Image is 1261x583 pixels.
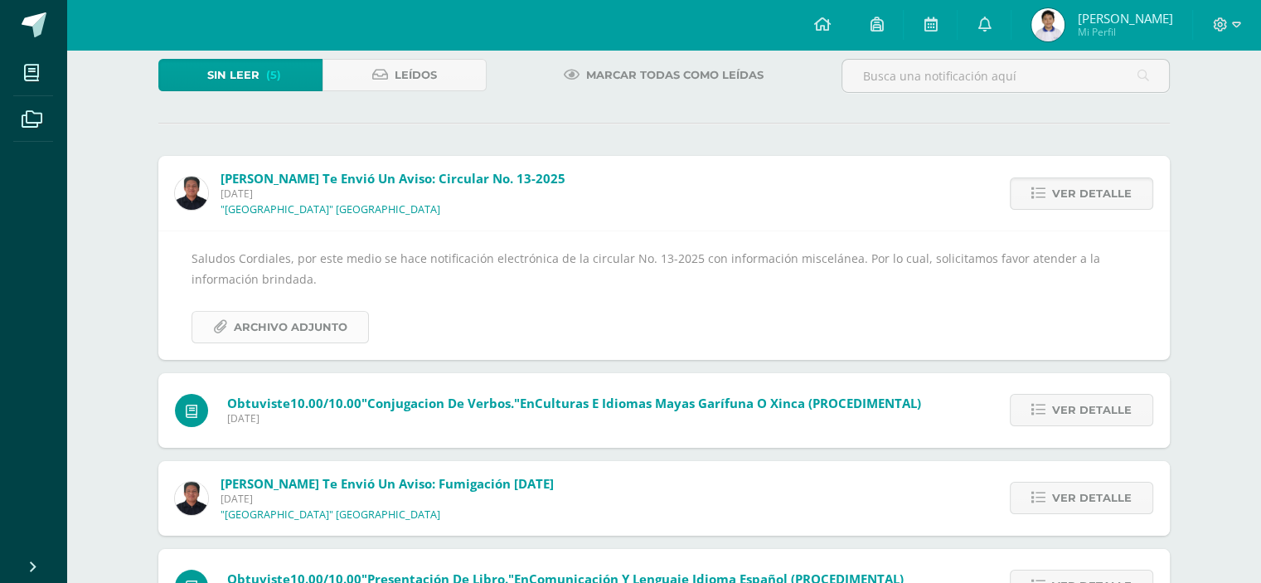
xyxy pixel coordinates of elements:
span: "Conjugacion de verbos." [361,395,520,411]
span: Obtuviste en [227,395,921,411]
a: Marcar todas como leídas [543,59,784,91]
span: 10.00/10.00 [290,395,361,411]
span: Sin leer [207,60,259,90]
a: Sin leer(5) [158,59,323,91]
span: [DATE] [227,411,921,425]
img: 4e9bd0439262ddc4729a99252a11bfa3.png [1031,8,1065,41]
a: Archivo Adjunto [192,311,369,343]
span: Ver detalle [1052,395,1132,425]
span: Leídos [395,60,437,90]
span: Culturas e Idiomas Mayas Garífuna o Xinca (PROCEDIMENTAL) [535,395,921,411]
img: eff8bfa388aef6dbf44d967f8e9a2edc.png [175,177,208,210]
p: "[GEOGRAPHIC_DATA]" [GEOGRAPHIC_DATA] [221,203,440,216]
span: Ver detalle [1052,483,1132,513]
span: Ver detalle [1052,178,1132,209]
span: (5) [266,60,281,90]
a: Leídos [323,59,487,91]
span: Mi Perfil [1077,25,1172,39]
div: Saludos Cordiales, por este medio se hace notificación electrónica de la circular No. 13-2025 con... [192,248,1137,343]
span: [PERSON_NAME] [1077,10,1172,27]
span: Archivo Adjunto [234,312,347,343]
span: [PERSON_NAME] te envió un aviso: Circular No. 13-2025 [221,170,565,187]
span: Marcar todas como leídas [586,60,764,90]
span: [DATE] [221,492,554,506]
span: [DATE] [221,187,565,201]
p: "[GEOGRAPHIC_DATA]" [GEOGRAPHIC_DATA] [221,508,440,522]
input: Busca una notificación aquí [842,60,1169,92]
img: eff8bfa388aef6dbf44d967f8e9a2edc.png [175,482,208,515]
span: [PERSON_NAME] te envió un aviso: Fumigación [DATE] [221,475,554,492]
